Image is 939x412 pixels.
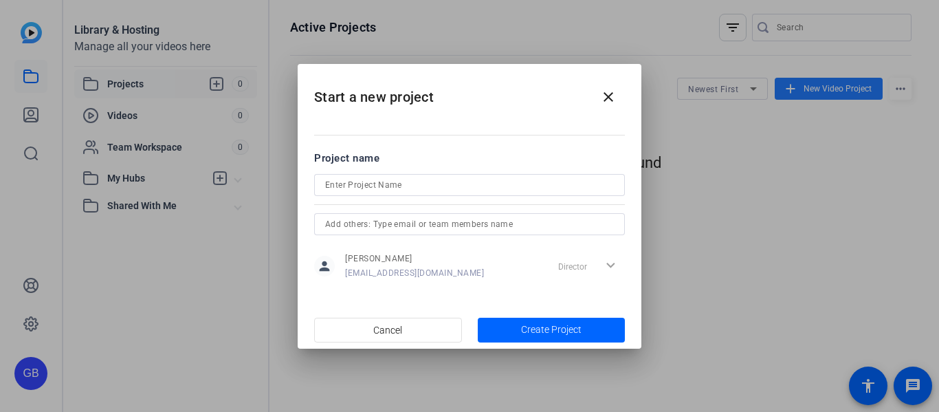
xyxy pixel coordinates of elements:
[298,64,641,120] h2: Start a new project
[314,256,335,277] mat-icon: person
[521,323,582,337] span: Create Project
[314,318,462,343] button: Cancel
[325,177,614,193] input: Enter Project Name
[600,89,617,105] mat-icon: close
[314,151,625,166] div: Project name
[373,317,402,343] span: Cancel
[345,253,484,264] span: [PERSON_NAME]
[345,268,484,279] span: [EMAIL_ADDRESS][DOMAIN_NAME]
[325,216,614,232] input: Add others: Type email or team members name
[478,318,626,343] button: Create Project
